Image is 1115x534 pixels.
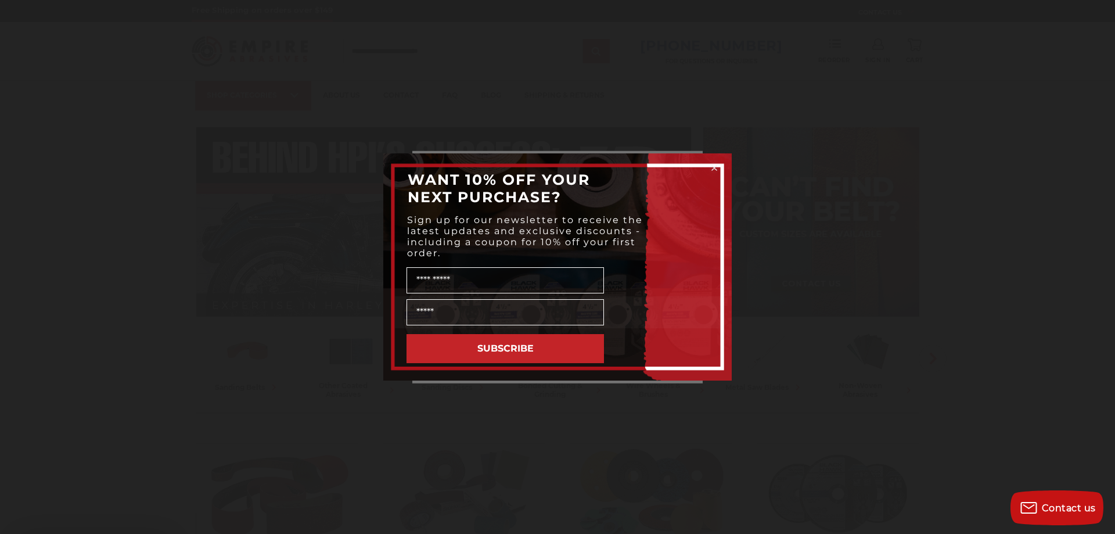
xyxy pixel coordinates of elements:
span: Contact us [1042,503,1096,514]
button: Close dialog [708,162,720,174]
button: SUBSCRIBE [407,334,604,363]
span: WANT 10% OFF YOUR NEXT PURCHASE? [408,171,590,206]
button: Contact us [1010,490,1103,525]
span: Sign up for our newsletter to receive the latest updates and exclusive discounts - including a co... [407,214,643,259]
input: Email [407,299,604,325]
